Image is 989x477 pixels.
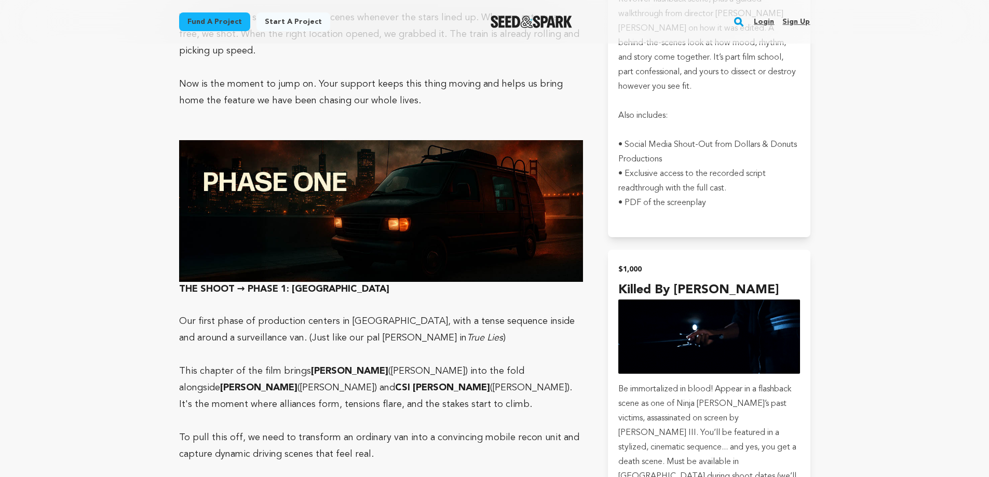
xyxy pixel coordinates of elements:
a: Sign up [782,13,810,30]
em: True Lies [467,333,503,343]
a: Fund a project [179,12,250,31]
strong: [PERSON_NAME] [220,383,297,392]
a: Start a project [256,12,330,31]
strong: CSI [PERSON_NAME] [395,383,490,392]
p: • PDF of the screenplay [618,196,800,210]
p: Also includes: [618,108,800,123]
p: To pull this off, we need to transform an ordinary van into a convincing mobile recon unit and ca... [179,429,584,462]
img: Seed&Spark Logo Dark Mode [491,16,572,28]
img: incentive [618,299,800,374]
p: • Exclusive access to the recorded script readthrough with the full cast. [618,167,800,196]
p: This chapter of the film brings ([PERSON_NAME]) into the fold alongside ([PERSON_NAME]) and ([PER... [179,363,584,413]
p: Now is the moment to jump on. Your support keeps this thing moving and helps us bring home the fe... [179,76,584,109]
strong: THE SHOOT → PHASE 1: [GEOGRAPHIC_DATA] [179,284,389,294]
a: Seed&Spark Homepage [491,16,572,28]
img: 1746366689-BANNER_PhaseOne.jpg [179,140,584,282]
strong: [PERSON_NAME] [311,366,388,376]
h4: Killed by [PERSON_NAME] [618,281,800,299]
p: • Social Media Shout-Out from Dollars & Donuts Productions [618,138,800,167]
h2: $1,000 [618,262,800,277]
a: Login [754,13,774,30]
p: Our first phase of production centers in [GEOGRAPHIC_DATA], with a tense sequence inside and arou... [179,313,584,346]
